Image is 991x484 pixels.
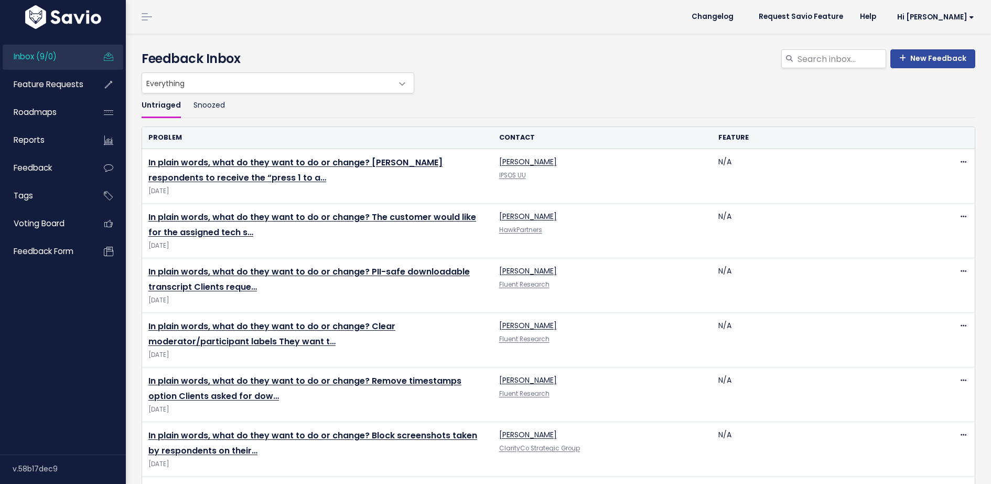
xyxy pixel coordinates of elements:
[14,162,52,173] span: Feedback
[897,13,974,21] span: Hi [PERSON_NAME]
[14,79,83,90] span: Feature Requests
[148,266,470,293] a: In plain words, what do they want to do or change? PII-safe downloadable transcript Clients reque…
[148,429,477,457] a: In plain words, what do they want to do or change? Block screenshots taken by respondents on their…
[712,422,931,477] td: N/A
[3,45,87,69] a: Inbox (9/0)
[712,204,931,258] td: N/A
[796,49,886,68] input: Search inbox...
[148,459,487,470] span: [DATE]
[142,93,181,118] a: Untriaged
[14,51,57,62] span: Inbox (9/0)
[499,390,550,398] a: Fluent Research
[885,9,983,25] a: Hi [PERSON_NAME]
[14,218,64,229] span: Voting Board
[499,429,557,440] a: [PERSON_NAME]
[499,156,557,167] a: [PERSON_NAME]
[23,5,104,29] img: logo-white.9d6f32f41409.svg
[499,226,542,234] a: HawkPartners
[712,149,931,204] td: N/A
[890,49,975,68] a: New Feedback
[142,72,414,93] span: Everything
[3,128,87,152] a: Reports
[148,211,476,238] a: In plain words, what do they want to do or change? The customer would like for the assigned tech s…
[142,127,493,149] th: Problem
[499,280,550,289] a: Fluent Research
[499,320,557,331] a: [PERSON_NAME]
[499,171,526,180] a: IPSOS UU
[148,295,487,306] span: [DATE]
[3,156,87,180] a: Feedback
[499,335,550,343] a: Fluent Research
[14,134,45,145] span: Reports
[148,404,487,415] span: [DATE]
[14,190,33,201] span: Tags
[499,375,557,385] a: [PERSON_NAME]
[712,258,931,313] td: N/A
[3,184,87,208] a: Tags
[142,73,393,93] span: Everything
[148,240,487,251] span: [DATE]
[142,49,975,68] h4: Feedback Inbox
[148,156,443,184] a: In plain words, what do they want to do or change? [PERSON_NAME] respondents to receive the “pres...
[712,313,931,367] td: N/A
[499,211,557,222] a: [PERSON_NAME]
[13,455,126,482] div: v.58b17dec9
[3,72,87,97] a: Feature Requests
[193,93,225,118] a: Snoozed
[3,239,87,264] a: Feedback form
[499,444,580,453] a: ClarityCo Strategic Group
[692,13,734,20] span: Changelog
[148,320,395,348] a: In plain words, what do they want to do or change? Clear moderator/participant labels They want t…
[712,127,931,149] th: Feature
[148,186,487,197] span: [DATE]
[852,9,885,25] a: Help
[14,246,73,257] span: Feedback form
[3,212,87,236] a: Voting Board
[493,127,712,149] th: Contact
[750,9,852,25] a: Request Savio Feature
[148,350,487,361] span: [DATE]
[142,93,975,118] ul: Filter feature requests
[712,367,931,422] td: N/A
[14,107,57,118] span: Roadmaps
[499,266,557,276] a: [PERSON_NAME]
[3,100,87,124] a: Roadmaps
[148,375,461,402] a: In plain words, what do they want to do or change? Remove timestamps option Clients asked for dow…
